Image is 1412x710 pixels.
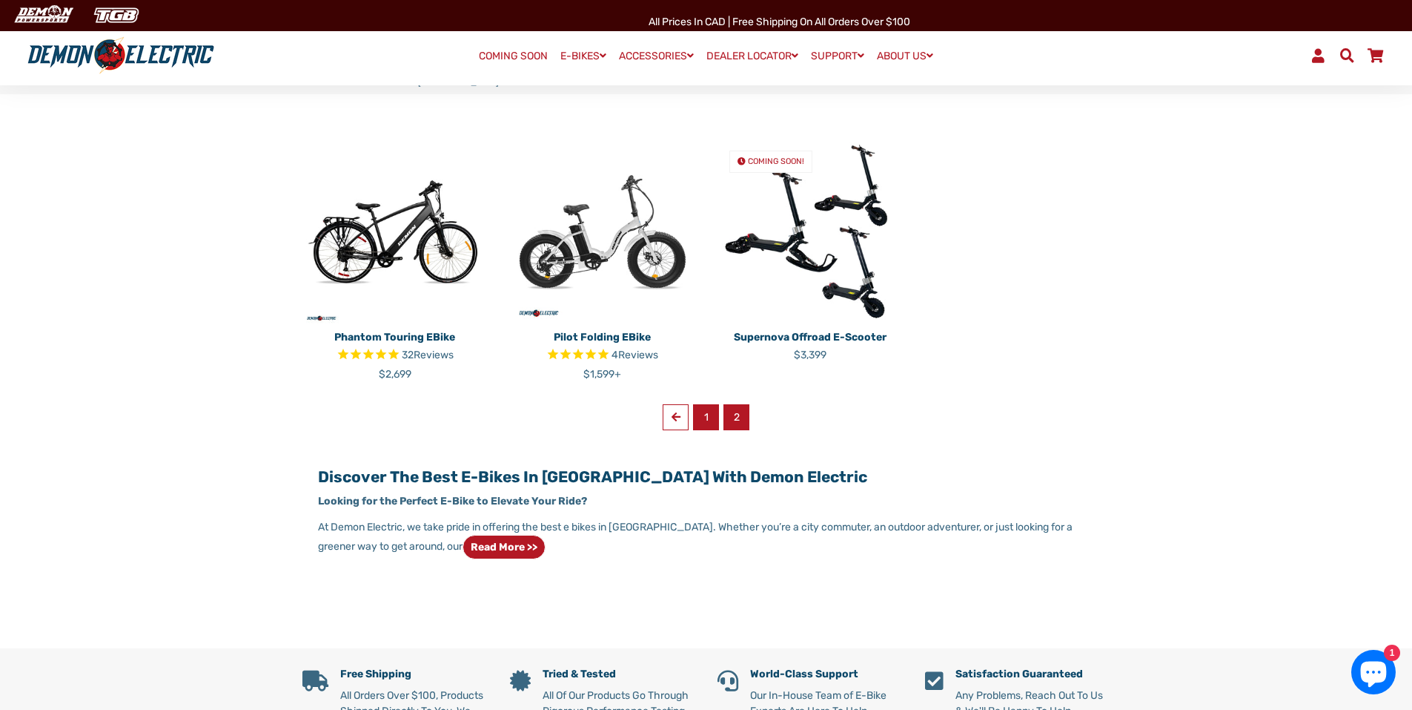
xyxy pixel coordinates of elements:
span: Rated 5.0 out of 5 stars 4 reviews [510,347,695,364]
a: Pilot Folding eBike Rated 5.0 out of 5 stars 4 reviews $1,599+ [510,324,695,382]
a: Supernova Offroad E-Scooter COMING SOON! [717,139,903,324]
span: $3,399 [794,349,826,361]
img: Demon Electric logo [22,36,219,75]
a: COMING SOON [474,46,553,67]
span: 32 reviews [402,349,454,361]
span: All Prices in CAD | Free shipping on all orders over $100 [649,16,910,28]
img: Pilot Folding eBike - Demon Electric [510,139,695,324]
p: Pilot Folding eBike [510,329,695,345]
span: COMING SOON! [748,157,804,166]
span: 2 [723,404,749,430]
h5: Tried & Tested [543,668,695,681]
span: Reviews [414,349,454,361]
p: Phantom Touring eBike [302,329,488,345]
p: At Demon Electric, we take pride in offering the best e bikes in [GEOGRAPHIC_DATA]. Whether you’r... [318,519,1093,559]
span: 4 reviews [611,349,658,361]
a: ACCESSORIES [614,45,699,67]
img: Demon Electric [7,3,79,27]
span: Reviews [618,349,658,361]
h5: Satisfaction Guaranteed [955,668,1110,681]
img: TGB Canada [86,3,147,27]
p: Supernova Offroad E-Scooter [717,329,903,345]
a: SUPPORT [806,45,869,67]
span: $2,699 [379,368,411,381]
span: $1,599+ [583,368,621,381]
strong: Looking for the Perfect E-Bike to Elevate Your Ride? [318,495,587,507]
img: Supernova Offroad E-Scooter [717,139,903,324]
a: DEALER LOCATOR [701,45,803,67]
span: Rated 4.8 out of 5 stars 32 reviews [302,347,488,364]
img: Phantom Touring eBike - Demon Electric [302,139,488,324]
a: ABOUT US [872,45,938,67]
h5: World-Class Support [750,668,903,681]
strong: Read more >> [471,541,537,553]
a: 1 [693,404,719,430]
inbox-online-store-chat: Shopify online store chat [1347,650,1400,698]
a: Phantom Touring eBike Rated 4.8 out of 5 stars 32 reviews $2,699 [302,324,488,382]
h5: Free Shipping [340,668,488,681]
a: Supernova Offroad E-Scooter $3,399 [717,324,903,363]
a: E-BIKES [555,45,611,67]
h2: Discover the Best E-Bikes in [GEOGRAPHIC_DATA] with Demon Electric [318,467,1093,486]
